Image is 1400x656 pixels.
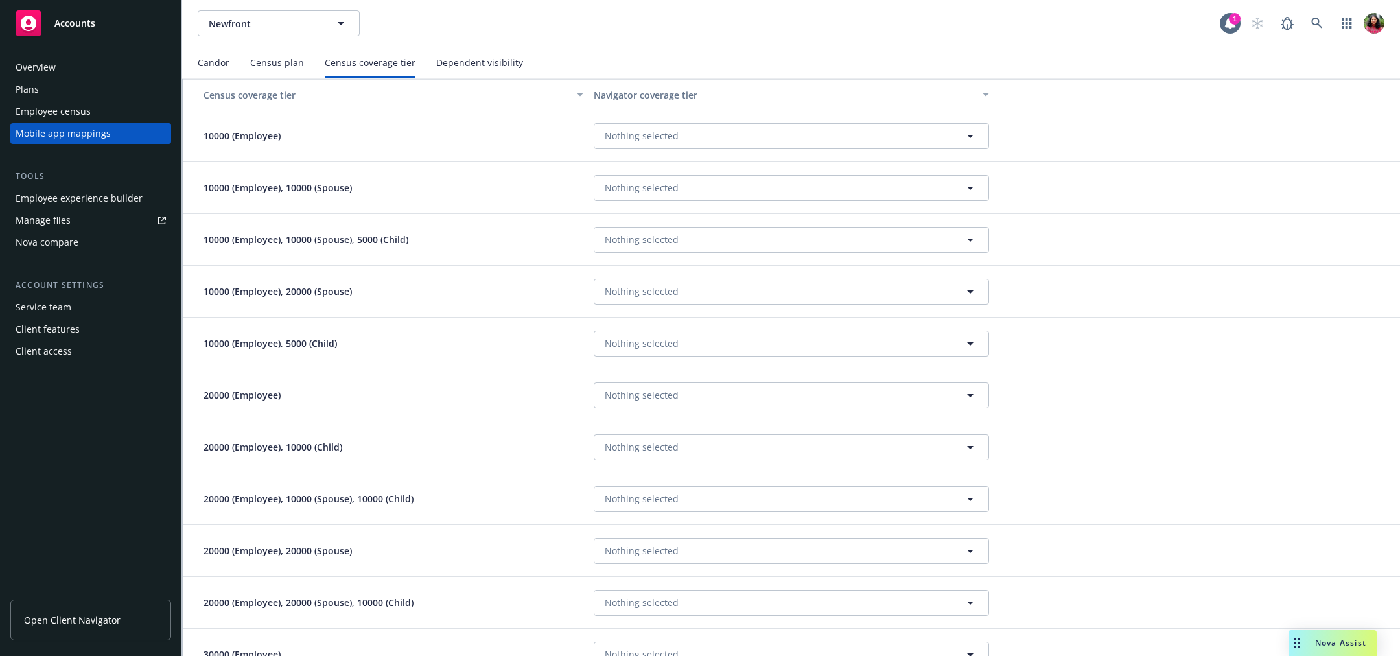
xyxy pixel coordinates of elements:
a: Employee experience builder [10,188,171,209]
button: Nothing selected [594,331,989,357]
span: Nothing selected [605,336,679,350]
div: Manage files [16,210,71,231]
a: Start snowing [1244,10,1270,36]
div: Client access [16,341,72,362]
a: Client features [10,319,171,340]
div: Overview [16,57,56,78]
a: Accounts [10,5,171,41]
div: Candor [198,58,229,68]
div: Account settings [10,279,171,292]
p: 10000 (Employee), 10000 (Spouse), 5000 (Child) [188,233,424,246]
p: 10000 (Employee), 20000 (Spouse) [188,285,367,298]
a: Manage files [10,210,171,231]
p: 10000 (Employee), 10000 (Spouse) [188,181,367,194]
a: Mobile app mappings [10,123,171,144]
img: photo [1364,13,1384,34]
a: Service team [10,297,171,318]
div: Service team [16,297,71,318]
button: Navigator coverage tier [589,79,994,110]
p: 10000 (Employee) [188,129,296,143]
div: Navigator coverage tier [594,88,975,102]
div: Mobile app mappings [16,123,111,144]
span: Nothing selected [605,492,679,506]
span: Nothing selected [605,285,679,298]
span: Nothing selected [605,596,679,609]
a: Nova compare [10,232,171,253]
span: Nothing selected [605,181,679,194]
button: Nothing selected [594,538,989,564]
button: Nova Assist [1289,630,1377,656]
p: 20000 (Employee), 10000 (Child) [188,440,358,454]
a: Switch app [1334,10,1360,36]
div: Census coverage tier [325,58,415,68]
p: 20000 (Employee), 20000 (Spouse), 10000 (Child) [188,596,429,609]
span: Nothing selected [605,388,679,402]
button: Nothing selected [594,590,989,616]
button: Nothing selected [594,227,989,253]
a: Plans [10,79,171,100]
button: Nothing selected [594,175,989,201]
div: Tools [10,170,171,183]
button: Nothing selected [594,279,989,305]
a: Overview [10,57,171,78]
button: Nothing selected [594,382,989,408]
div: 1 [1229,13,1241,25]
div: Employee census [16,101,91,122]
span: Nothing selected [605,129,679,143]
div: Employee experience builder [16,188,143,209]
div: Toggle SortBy [188,88,569,102]
span: Nothing selected [605,544,679,557]
div: Census plan [250,58,304,68]
div: Drag to move [1289,630,1305,656]
span: Nothing selected [605,440,679,454]
p: 20000 (Employee), 10000 (Spouse), 10000 (Child) [188,492,429,506]
p: 20000 (Employee) [188,388,296,402]
span: Accounts [54,18,95,29]
span: Newfront [209,17,321,30]
a: Employee census [10,101,171,122]
p: 10000 (Employee), 5000 (Child) [188,336,353,350]
div: Census coverage tier [188,88,569,102]
a: Report a Bug [1274,10,1300,36]
button: Nothing selected [594,434,989,460]
a: Client access [10,341,171,362]
button: Nothing selected [594,123,989,149]
button: Newfront [198,10,360,36]
span: Open Client Navigator [24,613,121,627]
button: Nothing selected [594,486,989,512]
div: Nova compare [16,232,78,253]
div: Client features [16,319,80,340]
a: Search [1304,10,1330,36]
span: Nothing selected [605,233,679,246]
div: Dependent visibility [436,58,523,68]
span: Nova Assist [1315,637,1366,648]
p: 20000 (Employee), 20000 (Spouse) [188,544,367,557]
div: Plans [16,79,39,100]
